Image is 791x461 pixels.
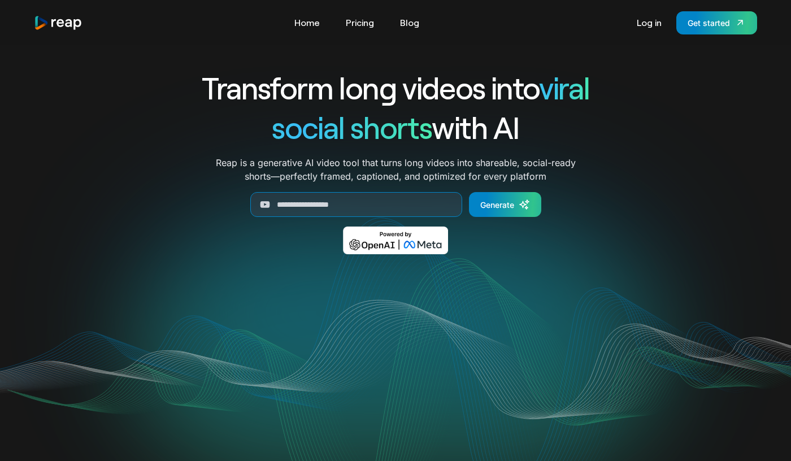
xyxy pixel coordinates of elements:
a: Get started [676,11,757,34]
form: Generate Form [160,192,631,217]
div: Get started [688,17,730,29]
a: Log in [631,14,667,32]
span: viral [539,69,589,106]
a: home [34,15,82,31]
img: Powered by OpenAI & Meta [343,227,449,254]
p: Reap is a generative AI video tool that turns long videos into shareable, social-ready shorts—per... [216,156,576,183]
div: Generate [480,199,514,211]
h1: Transform long videos into [160,68,631,107]
span: social shorts [272,108,432,145]
a: Home [289,14,325,32]
h1: with AI [160,107,631,147]
a: Blog [394,14,425,32]
img: reap logo [34,15,82,31]
a: Generate [469,192,541,217]
a: Pricing [340,14,380,32]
